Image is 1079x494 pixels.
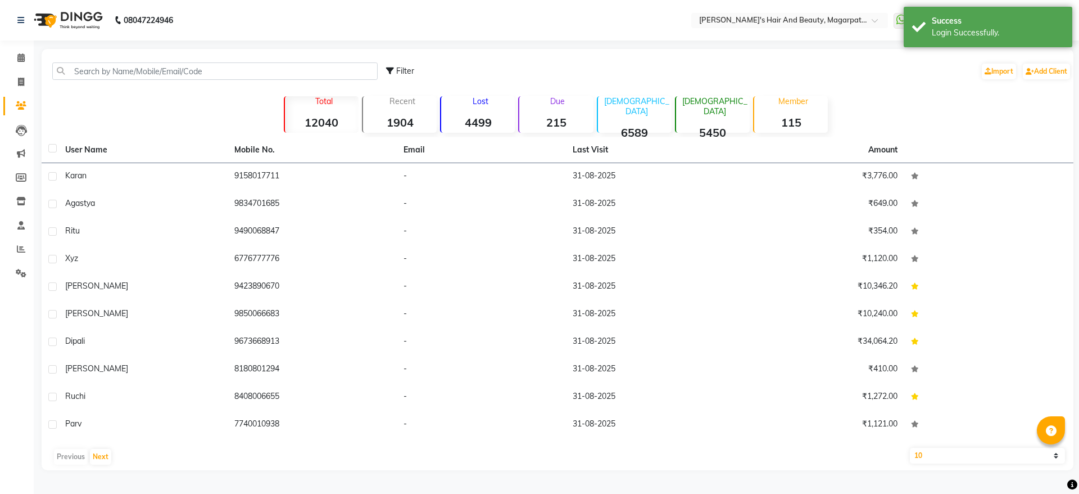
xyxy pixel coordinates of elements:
[566,273,735,301] td: 31-08-2025
[397,137,566,163] th: Email
[735,356,904,384] td: ₹410.00
[228,384,397,411] td: 8408006655
[735,218,904,246] td: ₹354.00
[58,137,228,163] th: User Name
[65,391,85,401] span: Ruchi
[397,218,566,246] td: -
[228,356,397,384] td: 8180801294
[285,115,359,129] strong: 12040
[932,15,1064,27] div: Success
[124,5,173,36] b: 08047224946
[65,253,78,263] span: Xyz
[441,115,515,129] strong: 4499
[228,163,397,191] td: 9158017711
[735,329,904,356] td: ₹34,064.20
[735,301,904,329] td: ₹10,240.00
[397,301,566,329] td: -
[932,27,1064,39] div: Login Successfully.
[735,163,904,191] td: ₹3,776.00
[368,96,437,106] p: Recent
[519,115,593,129] strong: 215
[397,273,566,301] td: -
[52,62,378,80] input: Search by Name/Mobile/Email/Code
[566,137,735,163] th: Last Visit
[228,301,397,329] td: 9850066683
[566,384,735,411] td: 31-08-2025
[65,226,80,236] span: Ritu
[566,191,735,218] td: 31-08-2025
[735,246,904,273] td: ₹1,120.00
[65,336,85,346] span: Dipali
[446,96,515,106] p: Lost
[65,198,95,208] span: agastya
[29,5,106,36] img: logo
[754,115,828,129] strong: 115
[1023,64,1070,79] a: Add Client
[681,96,750,116] p: [DEMOGRAPHIC_DATA]
[566,356,735,384] td: 31-08-2025
[363,115,437,129] strong: 1904
[735,273,904,301] td: ₹10,346.20
[397,356,566,384] td: -
[228,246,397,273] td: 6776777776
[65,363,128,374] span: [PERSON_NAME]
[735,191,904,218] td: ₹649.00
[65,170,87,181] span: karan
[228,191,397,218] td: 9834701685
[397,191,566,218] td: -
[735,411,904,439] td: ₹1,121.00
[228,137,397,163] th: Mobile No.
[522,96,593,106] p: Due
[566,163,735,191] td: 31-08-2025
[566,246,735,273] td: 31-08-2025
[397,411,566,439] td: -
[397,246,566,273] td: -
[759,96,828,106] p: Member
[65,419,81,429] span: Parv
[228,218,397,246] td: 9490068847
[65,281,128,291] span: [PERSON_NAME]
[396,66,414,76] span: Filter
[862,137,904,163] th: Amount
[90,449,111,465] button: Next
[982,64,1016,79] a: Import
[397,329,566,356] td: -
[228,329,397,356] td: 9673668913
[735,384,904,411] td: ₹1,272.00
[228,273,397,301] td: 9423890670
[397,163,566,191] td: -
[598,125,672,140] strong: 6589
[228,411,397,439] td: 7740010938
[676,125,750,140] strong: 5450
[397,384,566,411] td: -
[289,96,359,106] p: Total
[566,301,735,329] td: 31-08-2025
[602,96,672,116] p: [DEMOGRAPHIC_DATA]
[566,411,735,439] td: 31-08-2025
[65,308,128,318] span: [PERSON_NAME]
[1032,449,1068,483] iframe: chat widget
[566,218,735,246] td: 31-08-2025
[566,329,735,356] td: 31-08-2025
